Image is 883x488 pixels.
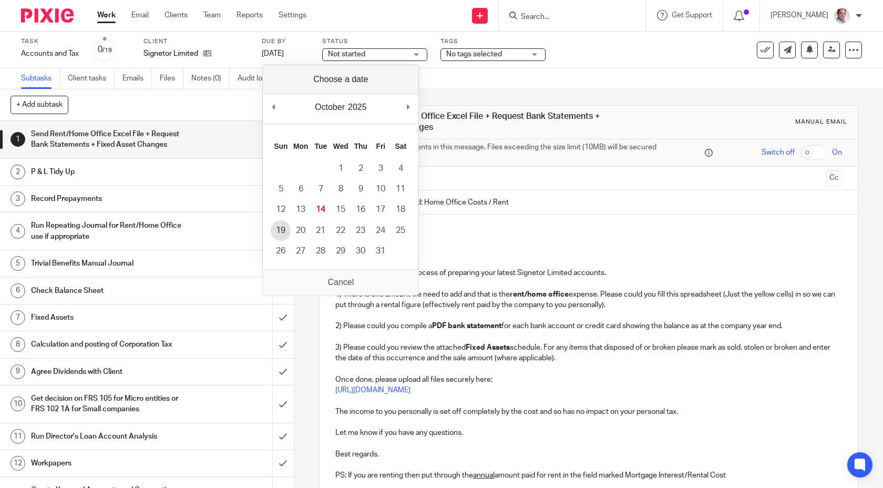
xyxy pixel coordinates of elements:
div: 8 [11,337,25,352]
h1: Send Rent/Home Office Excel File + Request Bank Statements + Fixed Asset Changes [31,126,185,153]
a: Files [160,68,183,89]
button: 22 [331,220,351,241]
button: 18 [391,199,410,220]
button: 8 [331,179,351,199]
h1: Trivial Benefits Manual Journal [31,256,185,271]
p: Signetor Limited [143,48,198,59]
h1: Send Rent/Home Office Excel File + Request Bank Statements + Fixed Asset Changes [352,111,611,134]
button: + Add subtask [11,96,68,114]
abbr: Friday [376,142,385,150]
p: We are currently in the process of preparing your latest Signetor Limited accounts. [335,268,843,278]
h1: Run Repeating Journal for Rent/Home Office use if appropriate [31,218,185,245]
p: [PERSON_NAME] [771,10,828,21]
label: Client [143,37,249,46]
p: Hi [PERSON_NAME], [335,225,843,236]
div: 2025 [346,99,368,115]
abbr: Wednesday [333,142,348,150]
button: Next Month [403,99,413,115]
button: 27 [291,241,311,261]
button: 16 [351,199,371,220]
h1: P & L Tidy Up [31,164,185,180]
span: [DATE] [262,50,284,57]
button: 23 [351,220,371,241]
button: 7 [311,179,331,199]
input: Search [520,13,614,22]
button: 25 [391,220,410,241]
button: 3 [371,158,391,179]
button: 29 [331,241,351,261]
a: Email [131,10,149,21]
span: No tags selected [446,50,502,58]
p: The income to you personally is set off completely by the cost and so has no impact on your perso... [335,406,843,417]
div: October [313,99,346,115]
div: 6 [11,283,25,298]
button: 1 [331,158,351,179]
div: 11 [11,429,25,444]
button: 4 [391,158,410,179]
strong: rent/home office [510,291,569,298]
h1: Check Balance Sheet [31,283,185,299]
label: Status [322,37,427,46]
button: 30 [351,241,371,261]
button: 14 [311,199,331,220]
div: Manual email [795,118,847,126]
small: /19 [102,47,112,53]
button: 9 [351,179,371,199]
strong: PDF bank statement [432,322,501,330]
span: Not started [328,50,365,58]
button: 10 [371,179,391,199]
button: 26 [271,241,291,261]
button: 6 [291,179,311,199]
a: Team [203,10,221,21]
div: 1 [11,132,25,147]
button: 17 [371,199,391,220]
button: 15 [331,199,351,220]
img: Pixie [21,8,74,23]
a: Subtasks [21,68,60,89]
div: 0 [98,44,112,56]
span: Secure the attachments in this message. Files exceeding the size limit (10MB) will be secured aut... [351,142,703,164]
button: 31 [371,241,391,261]
u: annual [473,472,495,479]
a: Work [97,10,116,21]
span: Get Support [672,12,712,19]
div: 12 [11,456,25,471]
abbr: Tuesday [315,142,327,150]
button: 12 [271,199,291,220]
p: 1) There is one amount we need to add and that is the expense. Please could you fill this spreads... [335,289,843,311]
p: I hope you are well ! [335,247,843,257]
div: 4 [11,224,25,239]
span: On [832,147,842,158]
p: 2) Please could you compile a for each bank account or credit card showing the balance as at the ... [335,321,843,331]
button: 21 [311,220,331,241]
button: Cc [826,170,842,186]
h1: Workpapers [31,455,185,471]
button: 24 [371,220,391,241]
p: Best regards, [335,449,843,460]
label: Tags [440,37,546,46]
label: Due by [262,37,309,46]
button: 13 [291,199,311,220]
abbr: Saturday [395,142,407,150]
div: Accounts and Tax [21,48,79,59]
h1: Get decision on FRS 105 for Micro entities or FRS 102 1A for Small companies [31,391,185,418]
button: 20 [291,220,311,241]
button: 19 [271,220,291,241]
a: Emails [122,68,152,89]
p: Let me know if you have any questions. [335,428,843,438]
div: 10 [11,396,25,411]
div: 9 [11,364,25,379]
div: 3 [11,191,25,206]
strong: Fixed Assets [466,344,510,351]
h1: Agree Dividends with Client [31,364,185,380]
button: 5 [271,179,291,199]
h1: Fixed Assets [31,310,185,326]
p: 3) Please could you review the attached schedule. For any items that disposed of or broken please... [335,342,843,364]
button: 2 [351,158,371,179]
a: Settings [279,10,306,21]
a: Reports [237,10,263,21]
p: Once done, please upload all files securely here: [335,374,843,385]
div: 5 [11,256,25,271]
label: Task [21,37,79,46]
